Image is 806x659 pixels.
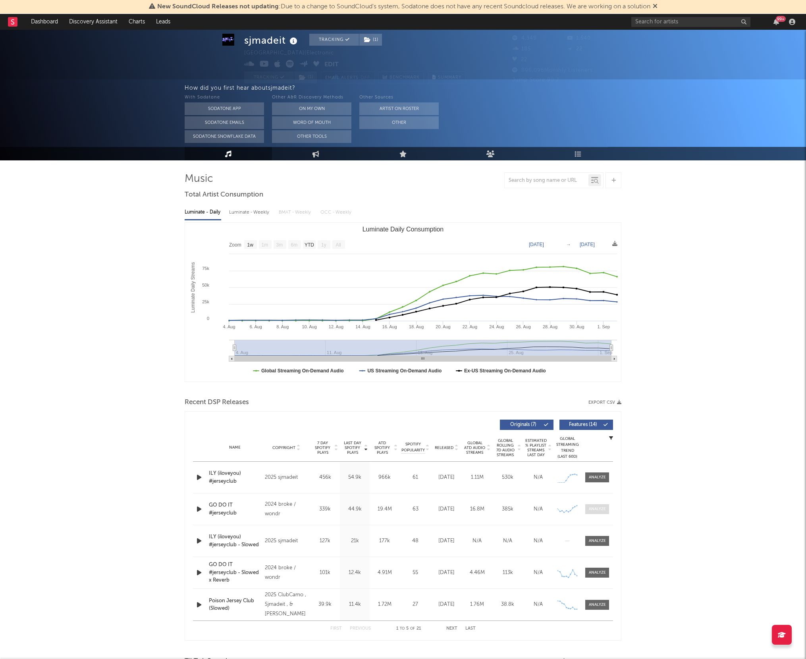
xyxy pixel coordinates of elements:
[276,242,283,248] text: 3m
[359,34,382,46] button: (1)
[512,57,527,62] span: 22
[309,34,359,46] button: Tracking
[401,601,429,609] div: 27
[229,242,241,248] text: Zoom
[529,242,544,247] text: [DATE]
[244,71,294,83] button: Tracking
[262,242,268,248] text: 1m
[312,441,333,455] span: 7 Day Spotify Plays
[494,569,521,577] div: 113k
[185,102,264,115] button: Sodatone App
[342,441,363,455] span: Last Day Spotify Plays
[185,93,264,102] div: With Sodatone
[207,316,209,321] text: 0
[489,324,504,329] text: 24. Aug
[64,14,123,30] a: Discovery Assistant
[229,206,271,219] div: Luminate - Weekly
[321,242,326,248] text: 1y
[500,420,553,430] button: Originals(7)
[382,324,397,329] text: 16. Aug
[157,4,650,10] span: : Due to a change to SoundCloud's system, Sodatone does not have any recent Soundcloud releases. ...
[600,350,612,355] text: 1. Sep
[372,474,397,482] div: 966k
[324,60,339,70] button: Edit
[342,601,368,609] div: 11.4k
[359,102,439,115] button: Artist on Roster
[185,206,221,219] div: Luminate - Daily
[123,14,150,30] a: Charts
[223,324,235,329] text: 4. Aug
[401,537,429,545] div: 48
[185,130,264,143] button: Sodatone Snowflake Data
[390,73,420,83] span: Benchmark
[157,4,279,10] span: New SoundCloud Releases not updating
[209,533,261,549] a: ILY (iloveyou) #jerseyclub - Slowed
[446,626,457,631] button: Next
[525,505,551,513] div: N/A
[209,501,261,517] a: GO DO IT #jerseyclub
[401,505,429,513] div: 63
[202,299,209,304] text: 25k
[410,627,415,630] span: of
[512,46,531,52] span: 185
[336,242,341,248] text: All
[372,537,397,545] div: 177k
[359,93,439,102] div: Other Sources
[185,116,264,129] button: Sodatone Emails
[190,262,196,312] text: Luminate Daily Streams
[464,505,490,513] div: 16.8M
[367,368,442,374] text: US Streaming On-Demand Audio
[588,400,621,405] button: Export CSV
[294,71,317,83] button: (1)
[342,474,368,482] div: 54.9k
[363,226,444,233] text: Luminate Daily Consumption
[291,242,298,248] text: 6m
[372,505,397,513] div: 19.4M
[244,34,299,47] div: sjmadeit
[342,505,368,513] div: 44.9k
[505,422,542,427] span: Originals ( 7 )
[464,537,490,545] div: N/A
[525,474,551,482] div: N/A
[555,436,579,460] div: Global Streaming Trend (Last 60D)
[244,48,343,58] div: [GEOGRAPHIC_DATA] | Electronic
[209,561,261,584] a: GO DO IT #jerseyclub - Slowed x Reverb
[631,17,750,27] input: Search for artists
[312,537,338,545] div: 127k
[185,83,806,93] div: How did you first hear about sjmadeit ?
[525,601,551,609] div: N/A
[543,324,557,329] text: 28. Aug
[350,626,371,631] button: Previous
[272,130,351,143] button: Other Tools
[330,626,342,631] button: First
[261,368,344,374] text: Global Streaming On-Demand Audio
[372,441,393,455] span: ATD Spotify Plays
[567,36,591,41] span: 1,540
[276,324,289,329] text: 8. Aug
[265,563,308,582] div: 2024 broke / wondr
[512,68,593,73] span: 896,096 Monthly Listeners
[438,75,461,80] span: Summary
[272,93,351,102] div: Other A&R Discovery Methods
[433,569,460,577] div: [DATE]
[342,537,368,545] div: 21k
[359,116,439,129] button: Other
[209,597,261,613] div: Poison Jersey Club (Slowed)
[525,438,547,457] span: Estimated % Playlist Streams Last Day
[209,445,261,451] div: Name
[359,34,382,46] span: ( 1 )
[302,324,316,329] text: 10. Aug
[185,190,263,200] span: Total Artist Consumption
[525,537,551,545] div: N/A
[494,474,521,482] div: 530k
[567,46,582,52] span: 22
[464,474,490,482] div: 1.11M
[505,177,588,184] input: Search by song name or URL
[565,422,601,427] span: Features ( 14 )
[435,445,453,450] span: Released
[247,242,254,248] text: 1w
[25,14,64,30] a: Dashboard
[494,505,521,513] div: 385k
